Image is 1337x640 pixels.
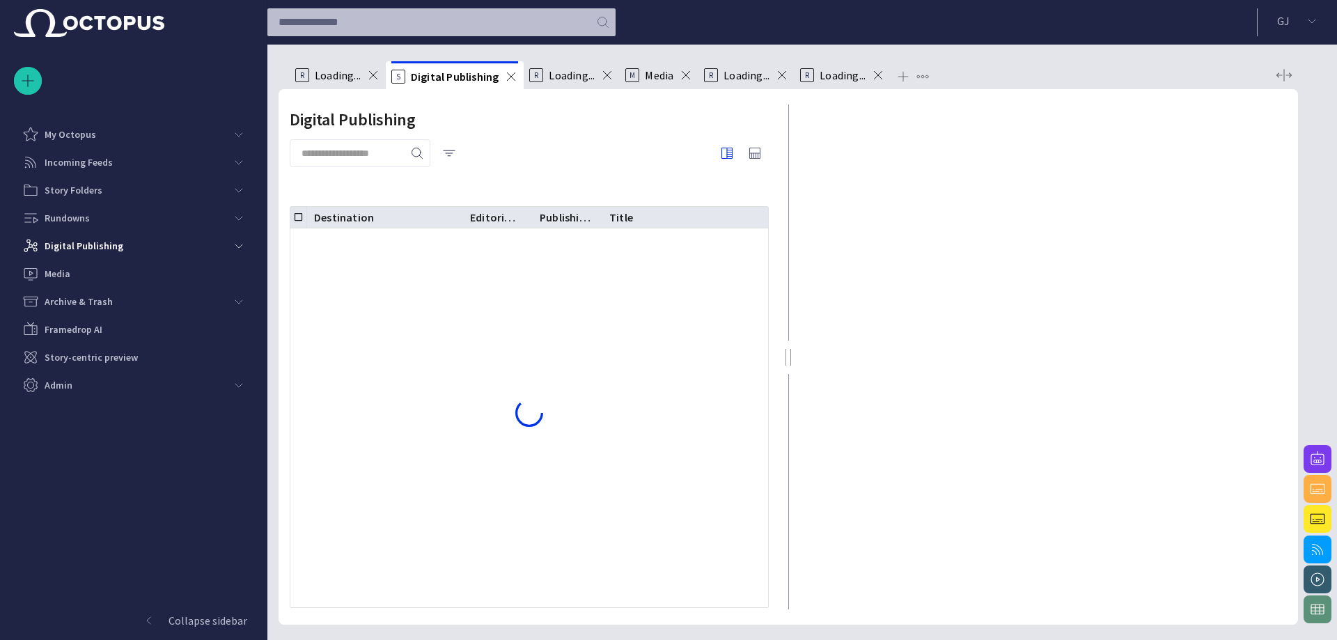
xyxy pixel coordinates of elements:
p: Archive & Trash [45,295,113,309]
p: Collapse sidebar [169,612,247,629]
p: G J [1277,13,1290,29]
div: SDigital Publishing [386,61,524,89]
p: R [295,68,309,82]
p: Digital Publishing [45,239,123,253]
div: Destination [314,210,374,224]
p: My Octopus [45,127,96,141]
div: RLoading... [795,61,891,89]
div: RLoading... [290,61,386,89]
span: Loading... [820,68,866,82]
span: Loading... [724,68,769,82]
span: Media [645,68,673,82]
button: Collapse sidebar [14,607,253,634]
p: Story-centric preview [45,350,138,364]
p: Admin [45,378,72,392]
div: RLoading... [698,61,795,89]
div: Editorial status [470,210,522,224]
p: S [391,70,405,84]
span: Loading... [315,68,361,82]
div: MMedia [620,61,698,89]
button: GJ [1266,8,1329,33]
div: RLoading... [524,61,620,89]
div: Media [14,260,253,288]
div: Story-centric preview [14,343,253,371]
p: M [625,68,639,82]
span: Digital Publishing [411,70,499,84]
ul: main menu [14,120,253,399]
div: Framedrop AI [14,315,253,343]
p: R [529,68,543,82]
h2: Digital Publishing [290,110,416,130]
p: Story Folders [45,183,102,197]
p: Rundowns [45,211,90,225]
p: R [800,68,814,82]
span: Loading... [549,68,595,82]
p: Framedrop AI [45,322,102,336]
p: Media [45,267,70,281]
div: Publishing status [540,210,591,224]
img: Octopus News Room [14,9,164,37]
p: Incoming Feeds [45,155,113,169]
p: R [704,68,718,82]
div: Title [609,210,633,224]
